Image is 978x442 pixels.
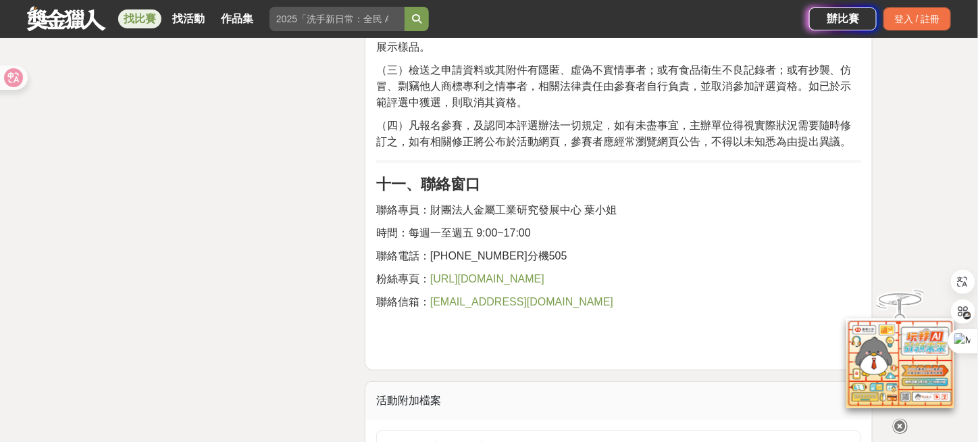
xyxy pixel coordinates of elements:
span: [EMAIL_ADDRESS][DOMAIN_NAME] [430,296,613,308]
a: [EMAIL_ADDRESS][DOMAIN_NAME] [430,297,613,308]
img: d2146d9a-e6f6-4337-9592-8cefde37ba6b.png [846,318,954,408]
a: 作品集 [215,9,259,28]
a: 找比賽 [118,9,161,28]
span: 聯絡電話：[PHONE_NUMBER]分機505 [376,250,567,262]
span: 聯絡信箱： [376,296,430,308]
span: 時間：每週一至週五 9:00~17:00 [376,227,531,239]
a: 辦比賽 [809,7,877,30]
span: 粉絲專頁： [376,273,430,285]
strong: 十一、聯絡窗口 [376,176,480,193]
span: （四）凡報名參賽，及認同本評選辦法一切規定，如有未盡事宜，主辦單位得視實際狀況需要隨時修訂之，如有相關修正將公布於活動網頁，參賽者應經常瀏覽網頁公告，不得以未知悉為由提出異議。 [376,120,852,147]
div: 活動附加檔案 [365,382,872,420]
span: [URL][DOMAIN_NAME] [430,273,544,285]
a: 找活動 [167,9,210,28]
a: [URL][DOMAIN_NAME] [430,274,544,285]
input: 2025「洗手新日常：全民 ALL IN」洗手歌全台徵選 [269,7,405,31]
span: 相關後續推廣活動。參加活動如需提供樣品展示或其他協助需由參賽者無償提供，展 後將返還展示樣品。 [376,25,853,53]
div: 登入 / 註冊 [883,7,951,30]
span: 聯絡專員：財團法人金屬工業研究發展中心 葉小姐 [376,204,617,216]
span: （三）檢送之申請資料或其附件有隱匿、虛偽不實情事者；或有食品衛生不良記錄者；或有抄襲、仿冒、剽竊他人商標專利之情事者，相關法律責任由參賽者自行負責，並取消參加評選資格。如已於示範評選中獲選，則取... [376,64,852,108]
